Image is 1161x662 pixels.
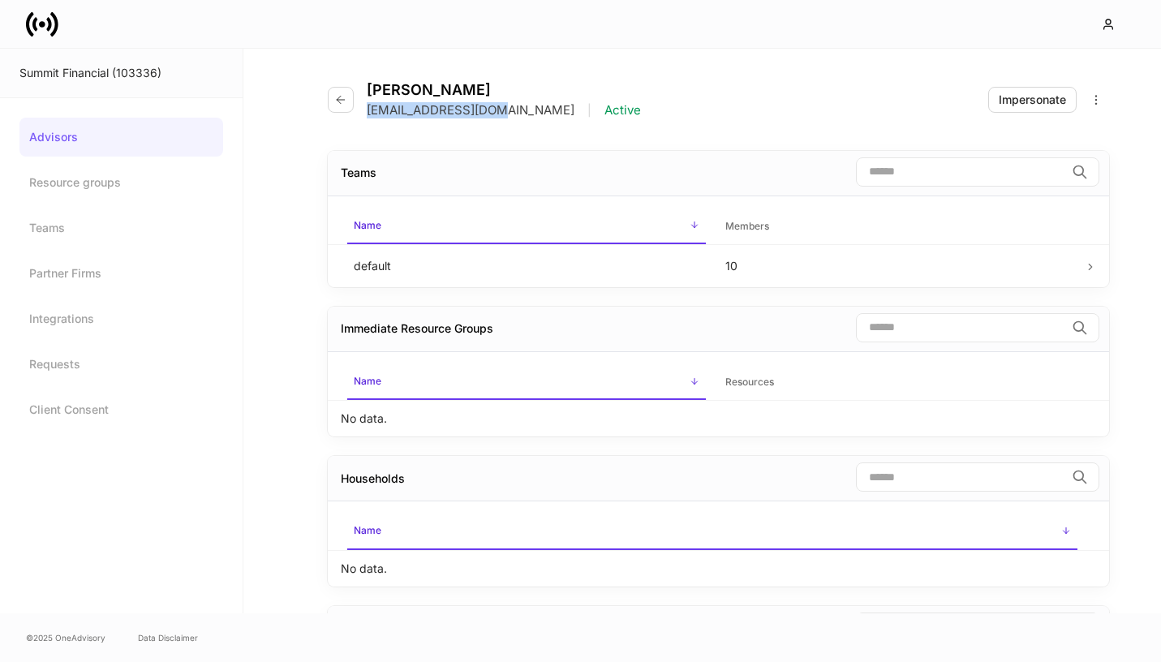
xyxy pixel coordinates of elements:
[354,217,381,233] h6: Name
[367,81,641,99] h4: [PERSON_NAME]
[367,102,574,118] p: [EMAIL_ADDRESS][DOMAIN_NAME]
[341,320,493,337] div: Immediate Resource Groups
[354,373,381,389] h6: Name
[347,514,1077,549] span: Name
[719,366,1077,399] span: Resources
[725,218,769,234] h6: Members
[138,631,198,644] a: Data Disclaimer
[354,522,381,538] h6: Name
[19,65,223,81] div: Summit Financial (103336)
[341,244,712,287] td: default
[19,299,223,338] a: Integrations
[19,390,223,429] a: Client Consent
[341,165,376,181] div: Teams
[988,87,1077,113] button: Impersonate
[999,92,1066,108] div: Impersonate
[19,208,223,247] a: Teams
[604,102,641,118] p: Active
[719,210,1077,243] span: Members
[341,471,405,487] div: Households
[19,118,223,157] a: Advisors
[347,209,706,244] span: Name
[19,345,223,384] a: Requests
[725,374,774,389] h6: Resources
[19,163,223,202] a: Resource groups
[19,254,223,293] a: Partner Firms
[587,102,591,118] p: |
[26,631,105,644] span: © 2025 OneAdvisory
[341,411,387,427] p: No data.
[347,365,706,400] span: Name
[712,244,1084,287] td: 10
[341,561,387,577] p: No data.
